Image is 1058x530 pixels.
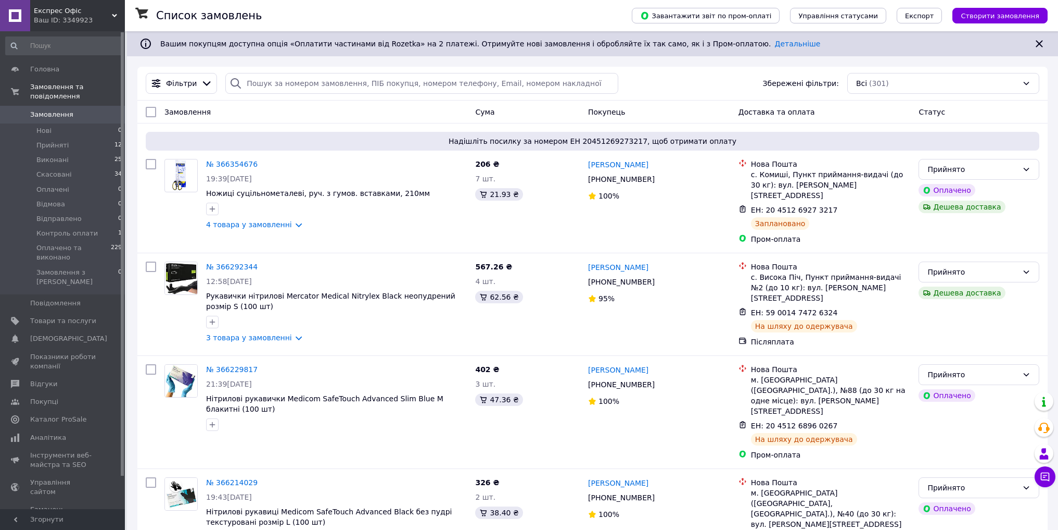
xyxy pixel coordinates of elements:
[475,175,495,183] span: 7 шт.
[905,12,934,20] span: Експорт
[475,160,499,168] span: 206 ₴
[164,159,198,192] a: Фото товару
[165,478,197,510] img: Фото товару
[897,8,942,23] button: Експорт
[36,155,69,165] span: Виконані
[118,185,122,194] span: 0
[118,268,122,287] span: 0
[751,320,857,332] div: На шляху до одержувача
[206,365,258,374] a: № 366229817
[751,364,911,375] div: Нова Пошта
[475,277,495,286] span: 4 шт.
[927,482,1018,494] div: Прийнято
[114,141,122,150] span: 12
[30,82,125,101] span: Замовлення та повідомлення
[36,200,65,209] span: Відмова
[588,478,648,488] a: [PERSON_NAME]
[30,65,59,74] span: Головна
[156,9,262,22] h1: Список замовлень
[114,155,122,165] span: 25
[751,217,810,230] div: Заплановано
[206,292,455,311] span: Рукавички нітрилові Mercator Medical Nitrylex Black неопудрений розмір S (100 шт)
[30,379,57,389] span: Відгуки
[586,490,657,505] div: [PHONE_NUMBER]
[751,206,838,214] span: ЕН: 20 4512 6927 3217
[919,502,975,515] div: Оплачено
[30,433,66,442] span: Аналітика
[164,262,198,295] a: Фото товару
[206,220,292,229] a: 4 товара у замовленні
[919,201,1005,213] div: Дешева доставка
[1035,466,1055,487] button: Чат з покупцем
[586,172,657,187] div: [PHONE_NUMBER]
[751,375,911,416] div: м. [GEOGRAPHIC_DATA] ([GEOGRAPHIC_DATA].), №88 (до 30 кг на одне місце): вул. [PERSON_NAME][STREE...
[588,365,648,375] a: [PERSON_NAME]
[751,272,911,303] div: с. Висока Піч, Пункт приймання-видачі №2 (до 10 кг): вул. [PERSON_NAME][STREET_ADDRESS]
[961,12,1039,20] span: Створити замовлення
[206,189,430,198] a: Ножиці суцільнометалеві, руч. з гумов. вставками, 210мм
[598,192,619,200] span: 100%
[475,291,522,303] div: 62.56 ₴
[475,365,499,374] span: 402 ₴
[751,262,911,272] div: Нова Пошта
[775,40,821,48] a: Детальніше
[170,159,192,192] img: Фото товару
[5,36,123,55] input: Пошук
[30,505,96,524] span: Гаманець компанії
[919,389,975,402] div: Оплачено
[36,126,52,135] span: Нові
[36,229,98,238] span: Контроль оплати
[206,493,252,501] span: 19:43[DATE]
[856,78,867,89] span: Всі
[598,397,619,405] span: 100%
[30,110,73,119] span: Замовлення
[588,108,625,116] span: Покупець
[206,508,452,526] span: Нітрилові рукавиці Medicom SafeTouch Advanced Black без пудрі текстуровані розмір L (100 шт)
[586,377,657,392] div: [PHONE_NUMBER]
[751,433,857,446] div: На шляху до одержувача
[206,277,252,286] span: 12:58[DATE]
[30,299,81,308] span: Повідомлення
[150,136,1035,146] span: Надішліть посилку за номером ЕН 20451269273217, щоб отримати оплату
[942,11,1048,19] a: Створити замовлення
[30,352,96,371] span: Показники роботи компанії
[36,170,72,179] span: Скасовані
[798,12,878,20] span: Управління статусами
[36,268,118,287] span: Замовлення з [PERSON_NAME]
[586,275,657,289] div: [PHONE_NUMBER]
[927,369,1018,380] div: Прийнято
[927,164,1018,175] div: Прийнято
[927,266,1018,278] div: Прийнято
[225,73,618,94] input: Пошук за номером замовлення, ПІБ покупця, номером телефону, Email, номером накладної
[30,397,58,406] span: Покупці
[751,488,911,529] div: м. [GEOGRAPHIC_DATA] ([GEOGRAPHIC_DATA], [GEOGRAPHIC_DATA].), №40 (до 30 кг): вул. [PERSON_NAME][...
[475,393,522,406] div: 47.36 ₴
[475,108,494,116] span: Cума
[475,380,495,388] span: 3 шт.
[30,334,107,343] span: [DEMOGRAPHIC_DATA]
[763,78,839,89] span: Збережені фільтри:
[206,160,258,168] a: № 366354676
[632,8,780,23] button: Завантажити звіт по пром-оплаті
[30,415,86,424] span: Каталог ProSale
[36,214,82,224] span: Відправлено
[164,108,211,116] span: Замовлення
[34,16,125,25] div: Ваш ID: 3349923
[588,262,648,273] a: [PERSON_NAME]
[36,141,69,150] span: Прийняті
[919,287,1005,299] div: Дешева доставка
[164,477,198,511] a: Фото товару
[751,169,911,201] div: с. Комиші, Пункт приймання-видачі (до 30 кг): вул. [PERSON_NAME][STREET_ADDRESS]
[919,108,945,116] span: Статус
[166,78,197,89] span: Фільтри
[206,263,258,271] a: № 366292344
[751,477,911,488] div: Нова Пошта
[475,188,522,201] div: 21.93 ₴
[869,79,889,88] span: (301)
[206,395,443,413] a: Нітрилові рукавички Medicom SafeTouch Advanced Slim Blue M блакитні (100 шт)
[751,337,911,347] div: Післяплата
[751,422,838,430] span: ЕН: 20 4512 6896 0267
[751,450,911,460] div: Пром-оплата
[598,510,619,519] span: 100%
